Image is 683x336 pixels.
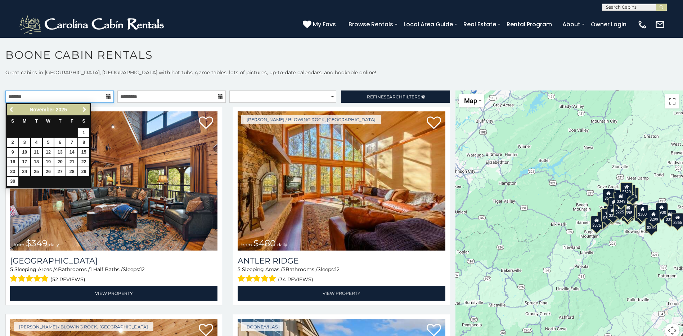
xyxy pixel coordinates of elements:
span: Friday [71,119,73,124]
a: My Favs [303,20,338,29]
div: $225 [614,203,626,216]
a: 17 [19,158,30,167]
div: Sleeping Areas / Bathrooms / Sleeps: [10,266,217,284]
span: $480 [253,238,276,248]
a: View Property [10,286,217,301]
span: Refine Filters [367,94,420,100]
span: daily [277,242,287,247]
div: $325 [601,208,614,222]
a: 2 [7,138,18,147]
a: 18 [31,158,42,167]
a: 12 [43,148,54,157]
span: (52 reviews) [50,275,85,284]
span: November [30,107,54,112]
div: $695 [634,207,647,221]
div: $380 [636,205,648,218]
span: Wednesday [46,119,50,124]
div: $635 [603,189,615,203]
div: $320 [620,182,633,196]
a: Add to favorites [199,116,213,131]
h3: Diamond Creek Lodge [10,256,217,266]
a: 1 [78,128,89,137]
a: 30 [7,177,18,186]
div: $930 [656,203,668,217]
a: [PERSON_NAME] / Blowing Rock, [GEOGRAPHIC_DATA] [14,322,153,331]
a: 24 [19,167,30,176]
div: $355 [664,210,676,224]
div: $395 [622,203,634,217]
img: mail-regular-white.png [655,19,665,30]
a: Real Estate [460,18,500,31]
span: 4 [55,266,58,273]
span: Sunday [11,119,14,124]
img: phone-regular-white.png [637,19,647,30]
span: daily [49,242,59,247]
span: Previous [9,107,15,112]
a: 8 [78,138,89,147]
a: 27 [54,167,66,176]
span: 5 [283,266,286,273]
span: 2025 [56,107,67,112]
a: 25 [31,167,42,176]
span: 5 [238,266,241,273]
a: 21 [66,158,77,167]
a: 6 [54,138,66,147]
span: Next [82,107,87,112]
span: (34 reviews) [278,275,313,284]
button: Change map style [459,94,484,107]
a: RefineSearchFilters [341,90,450,103]
a: 9 [7,148,18,157]
span: Saturday [82,119,85,124]
a: About [559,18,584,31]
div: $350 [645,218,657,232]
a: 5 [43,138,54,147]
span: from [241,242,252,247]
a: Rental Program [503,18,556,31]
a: View Property [238,286,445,301]
div: $565 [613,190,625,204]
a: 26 [43,167,54,176]
span: Tuesday [35,119,38,124]
a: 10 [19,148,30,157]
a: Antler Ridge from $480 daily [238,111,445,251]
a: 20 [54,158,66,167]
a: 11 [31,148,42,157]
a: 4 [31,138,42,147]
a: Antler Ridge [238,256,445,266]
div: $299 [647,210,660,224]
div: $410 [608,198,620,211]
div: $375 [590,216,603,230]
button: Toggle fullscreen view [665,94,679,109]
div: $395 [607,206,619,220]
a: 28 [66,167,77,176]
a: 7 [66,138,77,147]
span: Thursday [59,119,62,124]
span: Search [384,94,403,100]
a: 29 [78,167,89,176]
span: 12 [335,266,340,273]
span: 1 Half Baths / [90,266,123,273]
a: 13 [54,148,66,157]
a: 14 [66,148,77,157]
span: Monday [23,119,27,124]
img: Diamond Creek Lodge [10,111,217,251]
a: 16 [7,158,18,167]
a: [GEOGRAPHIC_DATA] [10,256,217,266]
a: Next [80,105,89,114]
span: 12 [140,266,145,273]
div: Sleeping Areas / Bathrooms / Sleeps: [238,266,445,284]
span: from [14,242,24,247]
a: 22 [78,158,89,167]
span: My Favs [313,20,336,29]
a: [PERSON_NAME] / Blowing Rock, [GEOGRAPHIC_DATA] [241,115,381,124]
a: Add to favorites [427,116,441,131]
a: 19 [43,158,54,167]
a: Diamond Creek Lodge from $349 daily [10,111,217,251]
div: $349 [615,192,627,205]
a: 15 [78,148,89,157]
span: $349 [26,238,48,248]
a: Previous [8,105,17,114]
img: White-1-2.png [18,14,167,35]
a: Owner Login [587,18,630,31]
